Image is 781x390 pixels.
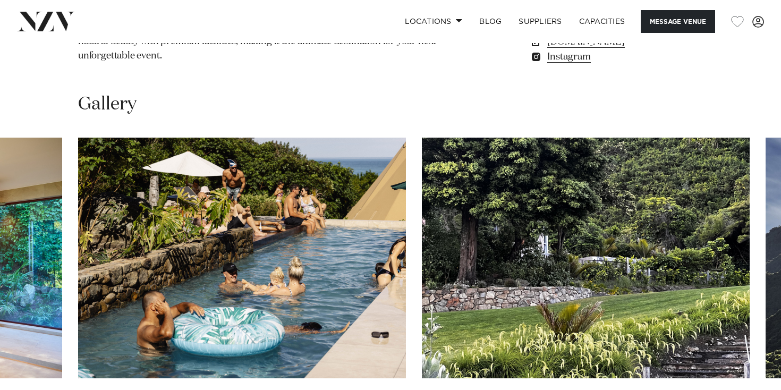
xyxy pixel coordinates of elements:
[422,138,750,378] swiper-slide: 26 / 29
[641,10,715,33] button: Message Venue
[571,10,634,33] a: Capacities
[530,49,703,64] a: Instagram
[396,10,471,33] a: Locations
[78,92,137,116] h2: Gallery
[510,10,570,33] a: SUPPLIERS
[471,10,510,33] a: BLOG
[17,12,75,31] img: nzv-logo.png
[78,138,406,378] swiper-slide: 25 / 29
